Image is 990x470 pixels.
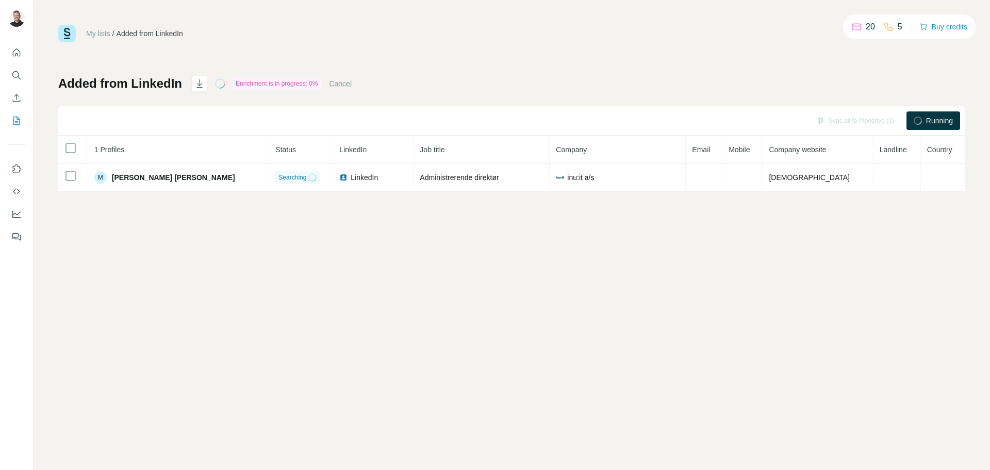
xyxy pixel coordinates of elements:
button: Dashboard [8,205,25,223]
span: inu:it a/s [567,172,594,183]
span: Mobile [729,145,750,154]
span: Email [692,145,710,154]
span: Landline [880,145,907,154]
span: Status [275,145,296,154]
img: LinkedIn logo [339,173,348,182]
span: LinkedIn [351,172,378,183]
span: [PERSON_NAME] [PERSON_NAME] [112,172,235,183]
a: My lists [86,29,110,38]
button: Search [8,66,25,85]
button: Use Surfe API [8,182,25,201]
button: Enrich CSV [8,89,25,107]
button: My lists [8,111,25,130]
span: Running [926,116,953,126]
div: M [94,171,107,184]
span: Searching [278,173,306,182]
span: 1 Profiles [94,145,124,154]
p: 20 [866,21,875,33]
span: Company website [769,145,826,154]
img: company-logo [556,173,564,182]
button: Buy credits [919,20,967,34]
button: Quick start [8,43,25,62]
p: 5 [898,21,902,33]
span: Administrerende direktør [420,173,499,182]
div: Added from LinkedIn [117,28,183,39]
button: Cancel [329,78,352,89]
img: Avatar [8,10,25,27]
button: Use Surfe on LinkedIn [8,159,25,178]
span: Country [927,145,952,154]
button: Feedback [8,228,25,246]
img: Surfe Logo [58,25,76,42]
li: / [112,28,114,39]
span: Job title [420,145,444,154]
span: Company [556,145,587,154]
div: Enrichment is in progress: 0% [233,77,321,90]
h1: Added from LinkedIn [58,75,182,92]
span: [DEMOGRAPHIC_DATA] [769,173,850,182]
span: LinkedIn [339,145,367,154]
